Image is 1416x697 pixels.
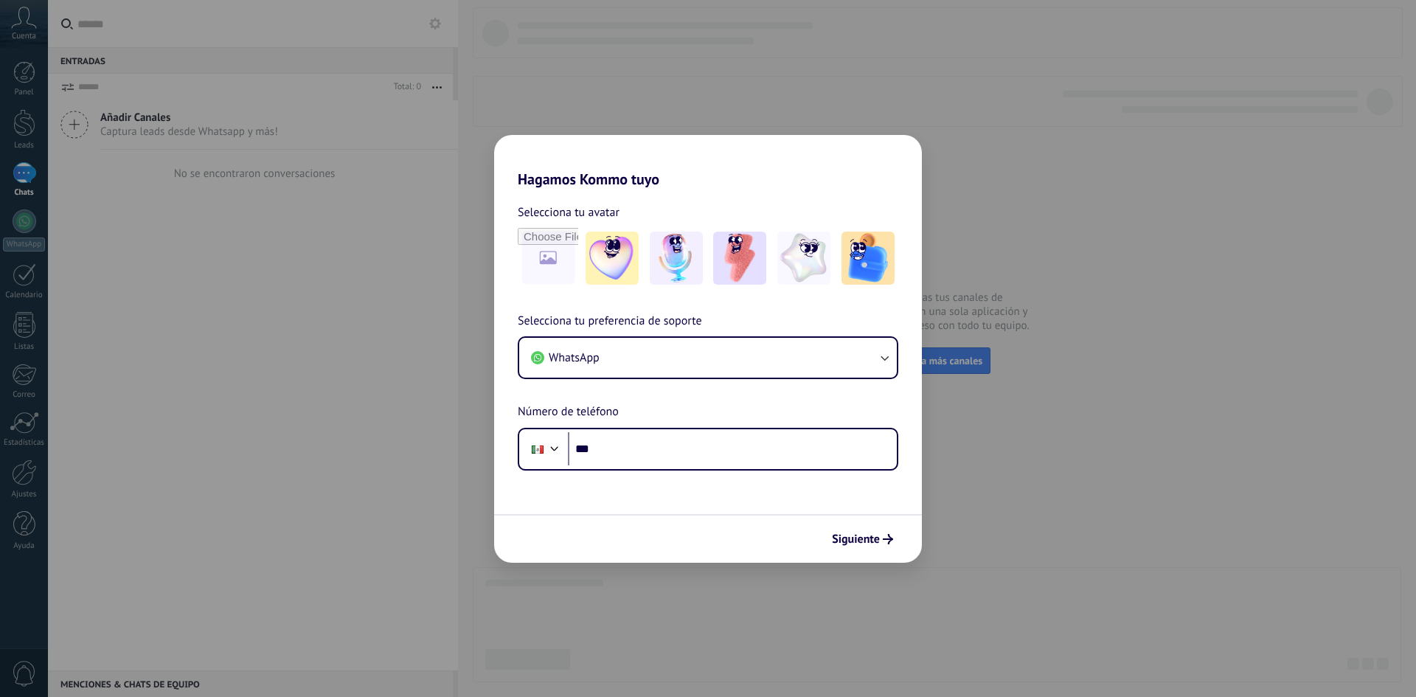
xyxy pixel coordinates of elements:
span: Siguiente [832,534,880,544]
button: WhatsApp [519,338,897,378]
h2: Hagamos Kommo tuyo [494,135,922,188]
div: Mexico: + 52 [524,434,552,465]
span: Número de teléfono [518,403,619,422]
span: Selecciona tu avatar [518,203,619,222]
img: -1.jpeg [586,232,639,285]
img: -4.jpeg [777,232,830,285]
span: Selecciona tu preferencia de soporte [518,312,702,331]
img: -2.jpeg [650,232,703,285]
img: -3.jpeg [713,232,766,285]
span: WhatsApp [549,350,600,365]
button: Siguiente [825,527,900,552]
img: -5.jpeg [841,232,895,285]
